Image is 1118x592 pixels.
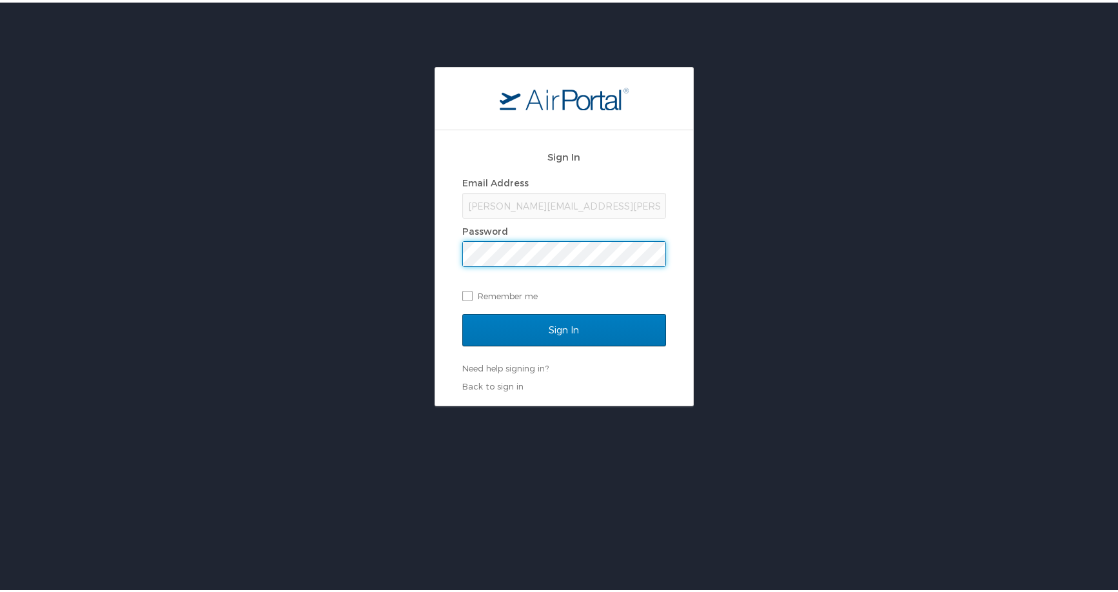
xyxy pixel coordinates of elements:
[462,147,666,162] h2: Sign In
[462,175,529,186] label: Email Address
[462,311,666,344] input: Sign In
[500,84,629,108] img: logo
[462,360,549,371] a: Need help signing in?
[462,223,508,234] label: Password
[462,379,524,389] a: Back to sign in
[462,284,666,303] label: Remember me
